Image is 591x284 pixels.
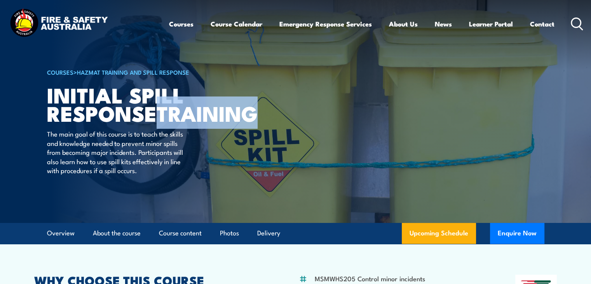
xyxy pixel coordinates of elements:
[47,67,239,77] h6: >
[220,223,239,244] a: Photos
[257,223,280,244] a: Delivery
[435,14,452,34] a: News
[211,14,262,34] a: Course Calendar
[169,14,194,34] a: Courses
[77,68,189,76] a: HAZMAT Training and Spill Response
[490,223,544,244] button: Enquire Now
[159,223,202,244] a: Course content
[47,129,189,175] p: The main goal of this course is to teach the skills and knowledge needed to prevent minor spills ...
[93,223,141,244] a: About the course
[389,14,418,34] a: About Us
[47,223,75,244] a: Overview
[47,86,239,122] h1: Initial Spill Response
[157,96,258,129] strong: TRAINING
[315,274,425,283] li: MSMWHS205 Control minor incidents
[402,223,476,244] a: Upcoming Schedule
[469,14,513,34] a: Learner Portal
[279,14,372,34] a: Emergency Response Services
[530,14,554,34] a: Contact
[47,68,73,76] a: COURSES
